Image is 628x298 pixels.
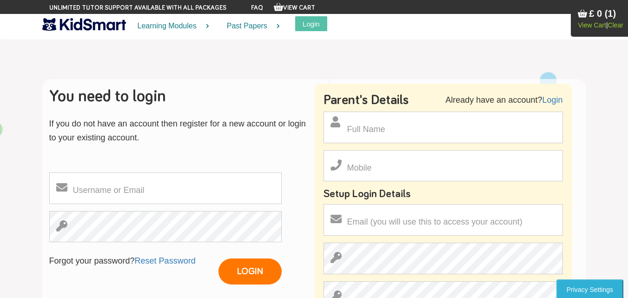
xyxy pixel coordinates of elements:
img: KidSmart logo [42,16,126,33]
p: Already have an account? [445,93,562,107]
a: Learning Modules [126,14,215,39]
img: Your items in the shopping basket [578,9,587,18]
img: Your items in the shopping basket [274,2,283,12]
input: LOGIN [218,258,282,285]
h4: Setup Login Details [324,188,563,199]
p: If you do not have an account then register for a new account or login to your existing account. [49,117,307,145]
span: Unlimited tutor support available with all packages [49,3,226,13]
input: Full Name [324,112,563,143]
h2: You need to login [49,88,307,105]
a: Past Papers [215,14,286,39]
a: Reset Password [135,256,196,265]
a: Clear [608,21,623,29]
button: Login [295,16,327,31]
a: FAQ [251,5,263,11]
div: | [578,20,623,30]
a: View Cart [274,5,315,11]
input: Mobile [324,150,563,182]
a: Login [542,95,562,105]
a: View Cart [578,21,606,29]
span: £ 0 (1) [589,8,616,19]
p: Forgot your password? [49,254,282,268]
input: Email (you will use this to access your account) [324,204,563,236]
h3: Parent's Details [324,93,409,116]
input: Username or Email [49,172,282,204]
